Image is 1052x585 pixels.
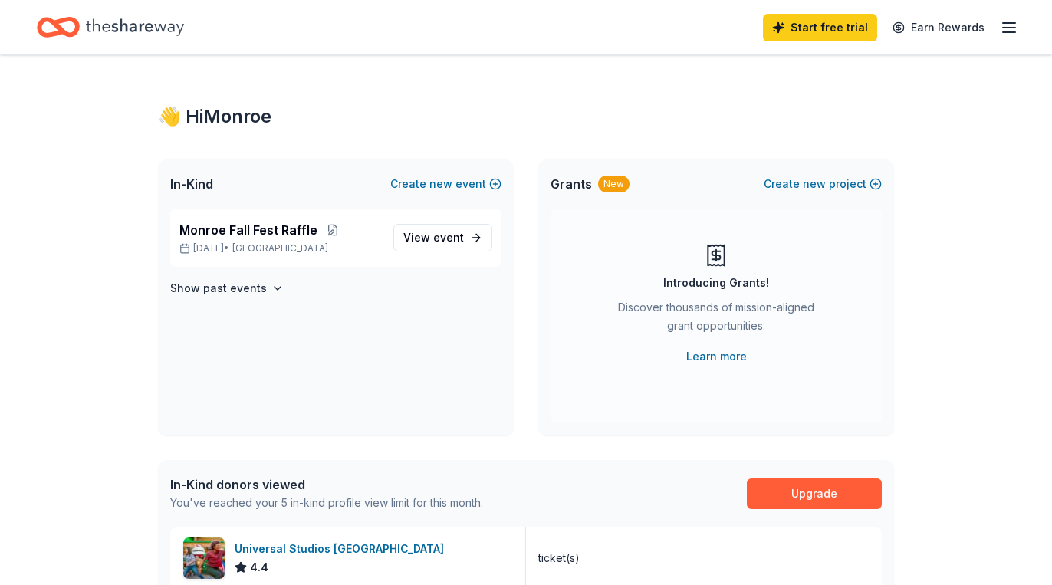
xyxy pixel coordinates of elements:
h4: Show past events [170,279,267,297]
div: 👋 Hi Monroe [158,104,894,129]
button: Createnewproject [764,175,882,193]
div: In-Kind donors viewed [170,475,483,494]
span: [GEOGRAPHIC_DATA] [232,242,328,255]
span: In-Kind [170,175,213,193]
button: Show past events [170,279,284,297]
a: Earn Rewards [883,14,994,41]
a: Start free trial [763,14,877,41]
button: Createnewevent [390,175,501,193]
p: [DATE] • [179,242,381,255]
span: event [433,231,464,244]
span: Grants [551,175,592,193]
span: Monroe Fall Fest Raffle [179,221,317,239]
span: 4.4 [250,558,268,577]
a: Home [37,9,184,45]
div: Universal Studios [GEOGRAPHIC_DATA] [235,540,450,558]
div: New [598,176,630,192]
a: Upgrade [747,478,882,509]
div: You've reached your 5 in-kind profile view limit for this month. [170,494,483,512]
div: ticket(s) [538,549,580,567]
div: Introducing Grants! [663,274,769,292]
a: Learn more [686,347,747,366]
div: Discover thousands of mission-aligned grant opportunities. [612,298,820,341]
a: View event [393,224,492,251]
span: new [429,175,452,193]
span: View [403,228,464,247]
img: Image for Universal Studios Hollywood [183,537,225,579]
span: new [803,175,826,193]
